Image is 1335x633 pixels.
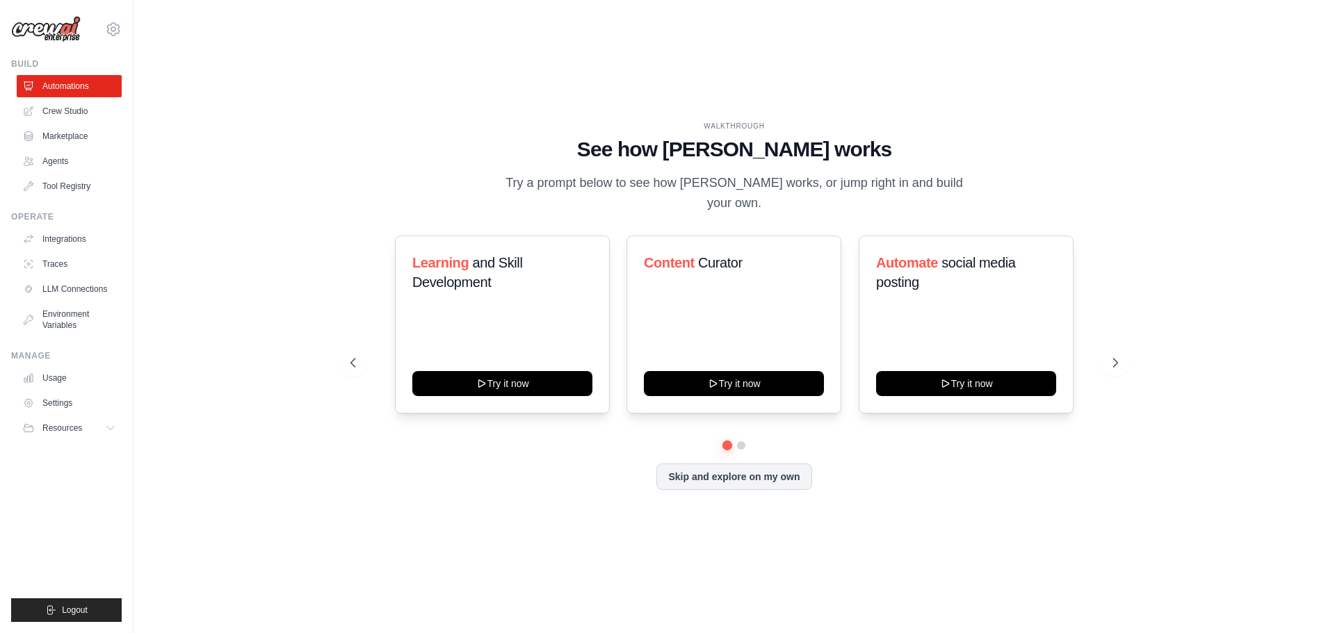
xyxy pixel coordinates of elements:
div: Operate [11,211,122,222]
button: Try it now [412,371,592,396]
a: Usage [17,367,122,389]
a: Traces [17,253,122,275]
span: Content [644,255,695,270]
span: Curator [698,255,743,270]
div: WALKTHROUGH [350,121,1118,131]
a: Settings [17,392,122,414]
button: Try it now [644,371,824,396]
div: Build [11,58,122,69]
button: Skip and explore on my own [656,463,811,490]
span: Automate [876,255,938,270]
img: Logo [11,16,81,42]
a: Integrations [17,228,122,250]
span: Logout [62,605,88,616]
a: Environment Variables [17,303,122,336]
a: Crew Studio [17,100,122,122]
button: Resources [17,417,122,439]
a: LLM Connections [17,278,122,300]
a: Marketplace [17,125,122,147]
h1: See how [PERSON_NAME] works [350,137,1118,162]
a: Agents [17,150,122,172]
span: social media posting [876,255,1016,290]
button: Try it now [876,371,1056,396]
a: Tool Registry [17,175,122,197]
a: Automations [17,75,122,97]
span: Resources [42,422,82,434]
button: Logout [11,598,122,622]
p: Try a prompt below to see how [PERSON_NAME] works, or jump right in and build your own. [501,173,968,214]
span: Learning [412,255,469,270]
div: Manage [11,350,122,361]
